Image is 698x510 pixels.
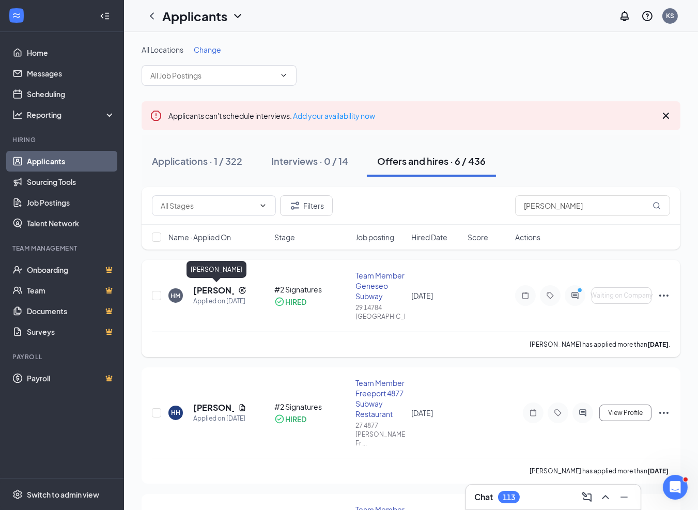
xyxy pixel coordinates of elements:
[474,491,493,503] h3: Chat
[355,270,406,301] div: Team Member Geneseo Subway
[27,63,115,84] a: Messages
[271,154,348,167] div: Interviews · 0 / 14
[411,232,447,242] span: Hired Date
[27,321,115,342] a: SurveysCrown
[575,287,587,296] svg: PrimaryDot
[187,261,246,278] div: [PERSON_NAME]
[519,291,532,300] svg: Note
[577,409,589,417] svg: ActiveChat
[27,368,115,389] a: PayrollCrown
[193,413,246,424] div: Applied on [DATE]
[27,280,115,301] a: TeamCrown
[280,195,333,216] button: Filter Filters
[27,213,115,234] a: Talent Network
[231,10,244,22] svg: ChevronDown
[503,493,515,502] div: 113
[599,405,652,421] button: View Profile
[355,378,406,419] div: Team Member Freeport 4877 Subway Restaurant
[355,421,406,447] div: 27 4877 [PERSON_NAME] Fr ...
[274,284,349,295] div: #2 Signatures
[468,232,488,242] span: Score
[12,489,23,500] svg: Settings
[12,110,23,120] svg: Analysis
[150,110,162,122] svg: Error
[293,111,375,120] a: Add your availability now
[285,297,306,307] div: HIRED
[515,232,540,242] span: Actions
[581,491,593,503] svg: ComposeMessage
[274,414,285,424] svg: CheckmarkCircle
[618,10,631,22] svg: Notifications
[152,154,242,167] div: Applications · 1 / 322
[238,404,246,412] svg: Document
[274,297,285,307] svg: CheckmarkCircle
[168,232,231,242] span: Name · Applied On
[285,414,306,424] div: HIRED
[100,11,110,21] svg: Collapse
[238,286,246,295] svg: Reapply
[146,10,158,22] svg: ChevronLeft
[171,291,181,300] div: HM
[289,199,301,212] svg: Filter
[597,489,614,505] button: ChevronUp
[12,352,113,361] div: Payroll
[530,340,670,349] p: [PERSON_NAME] has applied more than .
[27,84,115,104] a: Scheduling
[527,409,539,417] svg: Note
[641,10,654,22] svg: QuestionInfo
[530,467,670,475] p: [PERSON_NAME] has applied more than .
[569,291,581,300] svg: ActiveChat
[171,408,180,417] div: HH
[27,192,115,213] a: Job Postings
[618,491,630,503] svg: Minimize
[27,259,115,280] a: OnboardingCrown
[27,172,115,192] a: Sourcing Tools
[27,110,116,120] div: Reporting
[27,42,115,63] a: Home
[355,303,406,321] div: 29 14784 [GEOGRAPHIC_DATA]
[355,232,394,242] span: Job posting
[27,301,115,321] a: DocumentsCrown
[193,296,246,306] div: Applied on [DATE]
[591,292,653,299] span: Waiting on Company
[168,111,375,120] span: Applicants can't schedule interviews.
[608,409,643,416] span: View Profile
[12,135,113,144] div: Hiring
[193,285,234,296] h5: [PERSON_NAME]
[150,70,275,81] input: All Job Postings
[658,407,670,419] svg: Ellipses
[377,154,486,167] div: Offers and hires · 6 / 436
[552,409,564,417] svg: Tag
[259,202,267,210] svg: ChevronDown
[12,244,113,253] div: Team Management
[663,475,688,500] iframe: Intercom live chat
[161,200,255,211] input: All Stages
[658,289,670,302] svg: Ellipses
[274,232,295,242] span: Stage
[11,10,22,21] svg: WorkstreamLogo
[666,11,674,20] div: KS
[653,202,661,210] svg: MagnifyingGlass
[411,291,433,300] span: [DATE]
[660,110,672,122] svg: Cross
[592,287,652,304] button: Waiting on Company
[647,467,669,475] b: [DATE]
[647,341,669,348] b: [DATE]
[142,45,183,54] span: All Locations
[599,491,612,503] svg: ChevronUp
[544,291,556,300] svg: Tag
[579,489,595,505] button: ComposeMessage
[274,401,349,412] div: #2 Signatures
[27,151,115,172] a: Applicants
[280,71,288,80] svg: ChevronDown
[194,45,221,54] span: Change
[515,195,670,216] input: Search in offers and hires
[27,489,99,500] div: Switch to admin view
[616,489,632,505] button: Minimize
[193,402,234,413] h5: [PERSON_NAME]
[411,408,433,418] span: [DATE]
[162,7,227,25] h1: Applicants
